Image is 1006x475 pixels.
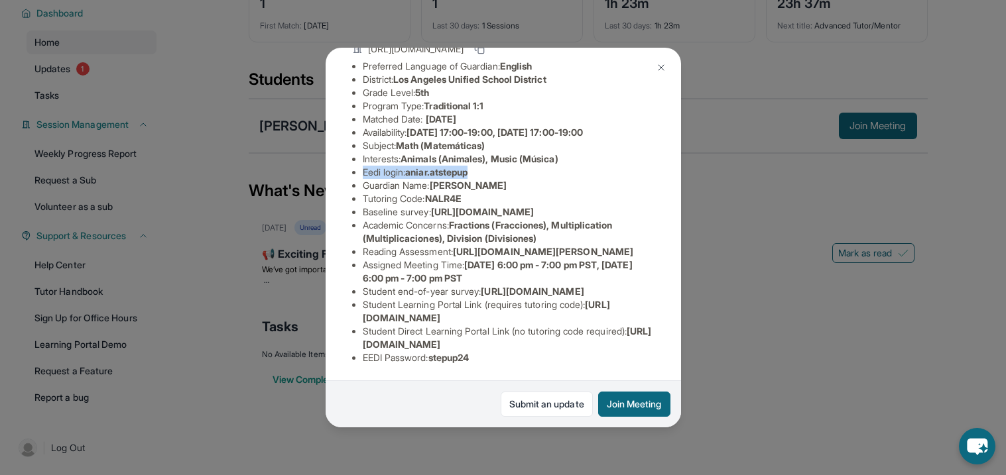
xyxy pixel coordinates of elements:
[363,99,655,113] li: Program Type:
[472,41,487,57] button: Copy link
[424,100,483,111] span: Traditional 1:1
[363,285,655,298] li: Student end-of-year survey :
[363,86,655,99] li: Grade Level:
[431,206,534,217] span: [URL][DOMAIN_NAME]
[500,60,533,72] span: English
[959,428,995,464] button: chat-button
[426,113,456,125] span: [DATE]
[363,113,655,126] li: Matched Date:
[415,87,429,98] span: 5th
[363,205,655,219] li: Baseline survey :
[363,60,655,73] li: Preferred Language of Guardian:
[363,139,655,152] li: Subject :
[425,193,462,204] span: NALR4E
[481,286,584,297] span: [URL][DOMAIN_NAME]
[401,153,558,164] span: Animals (Animales), Music (Música)
[368,42,464,56] span: [URL][DOMAIN_NAME]
[363,73,655,86] li: District:
[363,325,655,351] li: Student Direct Learning Portal Link (no tutoring code required) :
[363,166,655,179] li: Eedi login :
[405,166,468,178] span: aniar.atstepup
[363,179,655,192] li: Guardian Name :
[363,351,655,364] li: EEDI Password :
[363,219,655,245] li: Academic Concerns :
[363,245,655,258] li: Reading Assessment :
[363,298,655,325] li: Student Learning Portal Link (requires tutoring code) :
[428,352,470,363] span: stepup24
[430,180,507,191] span: [PERSON_NAME]
[363,152,655,166] li: Interests :
[363,259,633,284] span: [DATE] 6:00 pm - 7:00 pm PST, [DATE] 6:00 pm - 7:00 pm PST
[501,392,593,417] a: Submit an update
[396,140,485,151] span: Math (Matemáticas)
[453,246,633,257] span: [URL][DOMAIN_NAME][PERSON_NAME]
[363,258,655,285] li: Assigned Meeting Time :
[656,62,666,73] img: Close Icon
[363,219,613,244] span: Fractions (Fracciones), Multiplication (Multiplicaciones), Division (Divisiones)
[363,126,655,139] li: Availability:
[393,74,546,85] span: Los Angeles Unified School District
[363,192,655,205] li: Tutoring Code :
[598,392,670,417] button: Join Meeting
[407,127,583,138] span: [DATE] 17:00-19:00, [DATE] 17:00-19:00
